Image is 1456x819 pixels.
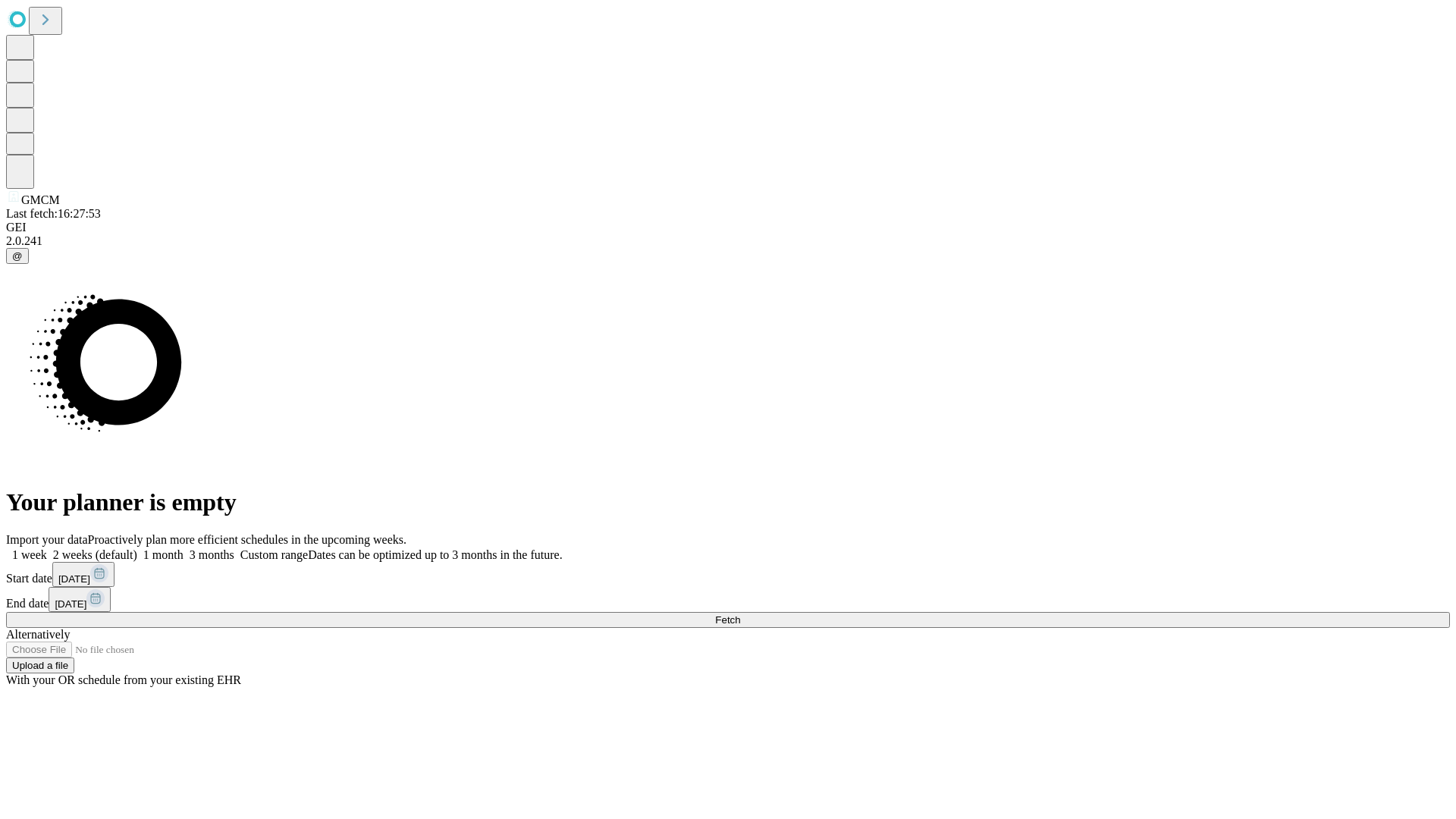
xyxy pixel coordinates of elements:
[6,587,1450,612] div: End date
[6,488,1450,516] h1: Your planner is empty
[6,657,74,673] button: Upload a file
[55,598,86,610] span: [DATE]
[240,548,308,561] span: Custom range
[308,548,562,561] span: Dates can be optimized up to 3 months in the future.
[12,250,23,262] span: @
[6,248,29,264] button: @
[715,614,740,626] span: Fetch
[53,548,137,561] span: 2 weeks (default)
[6,673,241,686] span: With your OR schedule from your existing EHR
[21,193,60,206] span: GMCM
[190,548,234,561] span: 3 months
[88,533,406,546] span: Proactively plan more efficient schedules in the upcoming weeks.
[6,234,1450,248] div: 2.0.241
[6,207,101,220] span: Last fetch: 16:27:53
[58,573,90,585] span: [DATE]
[6,221,1450,234] div: GEI
[6,628,70,641] span: Alternatively
[6,533,88,546] span: Import your data
[6,562,1450,587] div: Start date
[49,587,111,612] button: [DATE]
[6,612,1450,628] button: Fetch
[143,548,184,561] span: 1 month
[12,548,47,561] span: 1 week
[52,562,115,587] button: [DATE]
